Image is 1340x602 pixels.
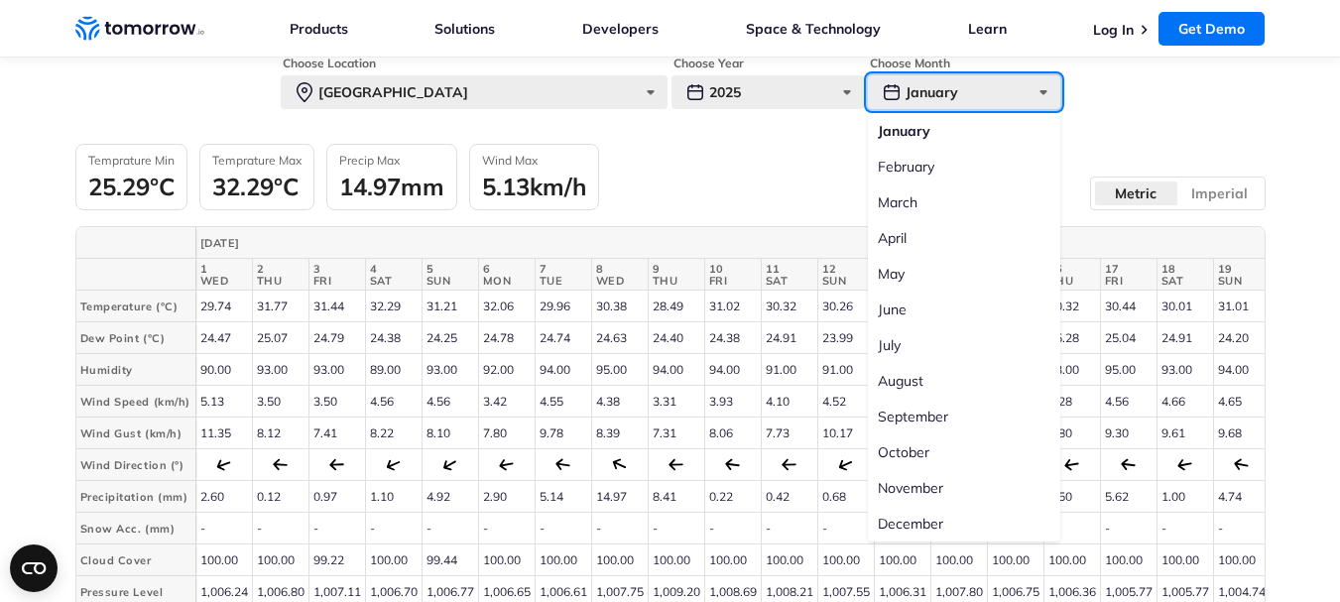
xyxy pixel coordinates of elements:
label: October [868,434,1060,470]
td: 100.00 [535,544,591,576]
a: Log In [1093,21,1134,39]
td: 4.65 [1213,386,1270,418]
td: 4.92 [422,481,478,513]
td: 3.50 [308,386,365,418]
span: 2 [257,263,305,275]
label: November [868,470,1060,506]
td: 24.91 [1157,322,1213,354]
td: 89.00 [365,354,422,386]
div: 278.44° [554,456,571,473]
div: 240.63° [439,454,459,474]
th: Precipitation (mm) [76,481,195,513]
td: 4.66 [1157,386,1213,418]
td: 32.29 [365,291,422,322]
div: 261.02° [1063,456,1080,473]
td: 24.20 [1213,322,1270,354]
a: Developers [582,20,659,38]
td: 9.61 [1157,418,1213,449]
td: 100.00 [1043,544,1100,576]
legend: Choose Location [281,56,378,71]
td: 4.56 [1100,386,1157,418]
td: 24.47 [195,322,252,354]
span: 3 [313,263,361,275]
div: 280.32° [1233,456,1250,473]
span: 8 [596,263,644,275]
td: 100.00 [1213,544,1270,576]
td: 100.00 [365,544,422,576]
td: 3.93 [704,386,761,418]
td: 1.10 [365,481,422,513]
label: January [868,113,1060,149]
td: 7.31 [648,418,704,449]
td: 93.00 [422,354,478,386]
td: 31.77 [252,291,308,322]
td: 100.00 [817,544,874,576]
span: 10 [709,263,757,275]
td: 24.40 [648,322,704,354]
th: Wind Speed (km/h) [76,386,195,418]
td: 0.12 [252,481,308,513]
span: 16 [1048,263,1096,275]
td: 30.44 [1100,291,1157,322]
span: SAT [1161,275,1209,287]
span: THU [653,275,700,287]
td: - [535,513,591,544]
div: 14.97mm [339,172,444,201]
td: 24.78 [478,322,535,354]
div: 268.4° [669,457,683,472]
td: 99.44 [422,544,478,576]
td: 100.00 [874,544,930,576]
th: Wind Direction (°) [76,449,195,481]
span: WED [596,275,644,287]
div: 276.56° [724,456,741,473]
td: 30.26 [817,291,874,322]
td: 95.00 [591,354,648,386]
td: 25.28 [1043,322,1100,354]
span: SUN [1218,275,1266,287]
span: 18 [1161,263,1209,275]
td: 0.68 [817,481,874,513]
td: 7.80 [478,418,535,449]
td: 23.99 [817,322,874,354]
label: Metric [1094,181,1178,206]
td: 3.31 [648,386,704,418]
span: SAT [766,275,813,287]
td: 2.90 [478,481,535,513]
td: 5.14 [535,481,591,513]
label: June [868,292,1060,327]
span: 5 [426,263,474,275]
span: 11 [766,263,813,275]
td: 24.38 [365,322,422,354]
td: - [365,513,422,544]
td: 31.44 [308,291,365,322]
td: 8.22 [365,418,422,449]
td: 93.00 [1043,354,1100,386]
label: December [868,506,1060,542]
td: 100.00 [1157,544,1213,576]
td: - [591,513,648,544]
td: 0.42 [761,481,817,513]
div: 259.24° [1176,456,1194,474]
td: 93.00 [1157,354,1213,386]
label: May [868,256,1060,292]
td: 25.04 [1100,322,1157,354]
div: 25.29°C [88,172,175,201]
td: - [704,513,761,544]
td: 4.56 [422,386,478,418]
div: 272.91° [273,457,289,473]
a: Products [290,20,348,38]
td: 29.74 [195,291,252,322]
td: 31.01 [1213,291,1270,322]
td: 29.96 [535,291,591,322]
td: 14.97 [591,481,648,513]
button: Open CMP widget [10,544,58,592]
td: 94.00 [535,354,591,386]
td: 7.41 [308,418,365,449]
td: - [1213,513,1270,544]
th: Dew Point (°C) [76,322,195,354]
a: Learn [968,20,1007,38]
h3: Wind Max [482,153,586,168]
td: 100.00 [1100,544,1157,576]
td: 3.50 [252,386,308,418]
h3: Temprature Min [88,153,175,168]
